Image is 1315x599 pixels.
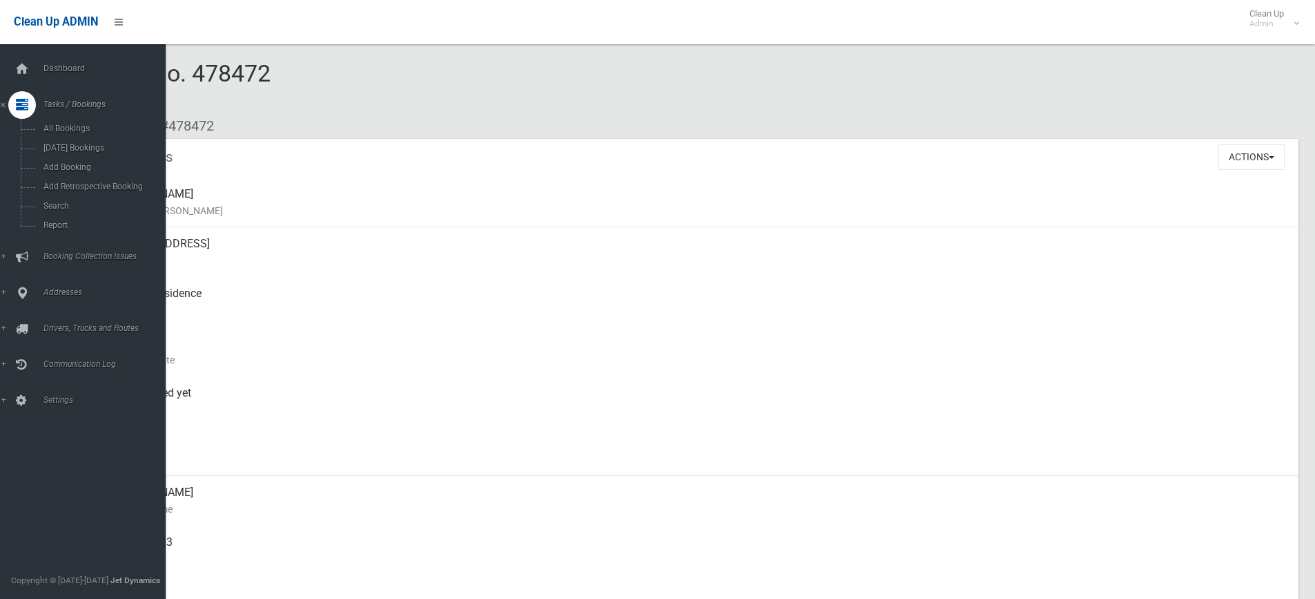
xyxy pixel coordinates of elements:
div: [PERSON_NAME] [110,476,1287,526]
span: Settings [39,395,176,405]
small: Admin [1249,19,1284,29]
div: 0422379223 [110,526,1287,576]
small: Collected At [110,401,1287,418]
span: Copyright © [DATE]-[DATE] [11,576,108,585]
small: Mobile [110,551,1287,567]
span: Communication Log [39,359,176,369]
li: #478472 [150,113,214,139]
small: Address [110,252,1287,269]
div: [STREET_ADDRESS] [110,227,1287,277]
small: Name of [PERSON_NAME] [110,202,1287,219]
span: Drivers, Trucks and Routes [39,323,176,333]
small: Zone [110,451,1287,468]
span: Booking No. 478472 [61,59,271,113]
span: Clean Up [1243,8,1298,29]
span: Add Booking [39,162,164,172]
strong: Jet Dynamics [110,576,160,585]
div: [DATE] [110,426,1287,476]
span: All Bookings [39,124,164,133]
small: Contact Name [110,501,1287,517]
button: Actions [1218,144,1285,170]
div: Front of Residence [110,277,1287,327]
div: Not collected yet [110,377,1287,426]
small: Collection Date [110,352,1287,368]
span: Booking Collection Issues [39,251,176,261]
span: Add Retrospective Booking [39,182,164,191]
span: [DATE] Bookings [39,143,164,153]
span: Clean Up ADMIN [14,15,98,28]
span: Dashboard [39,64,176,73]
div: [PERSON_NAME] [110,178,1287,227]
span: Report [39,220,164,230]
span: Search [39,201,164,211]
small: Pickup Point [110,302,1287,318]
span: Addresses [39,287,176,297]
div: [DATE] [110,327,1287,377]
span: Tasks / Bookings [39,99,176,109]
